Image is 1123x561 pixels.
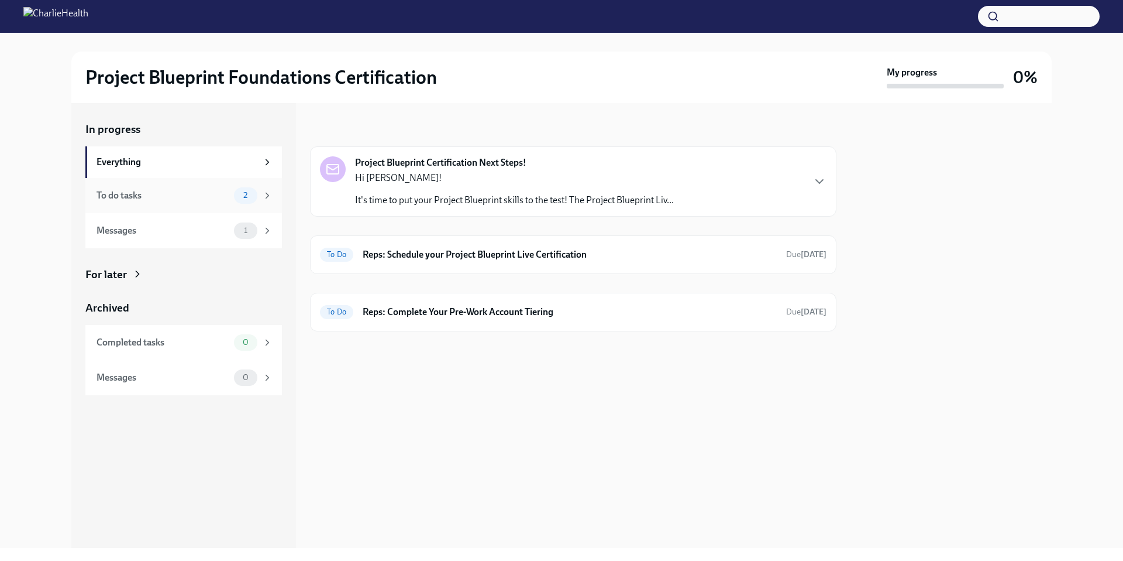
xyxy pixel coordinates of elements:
[97,224,229,237] div: Messages
[85,146,282,178] a: Everything
[801,249,826,259] strong: [DATE]
[786,249,826,260] span: September 19th, 2025 11:00
[97,189,229,202] div: To do tasks
[320,303,826,321] a: To DoReps: Complete Your Pre-Work Account TieringDue[DATE]
[23,7,88,26] img: CharlieHealth
[320,307,353,316] span: To Do
[85,178,282,213] a: To do tasks2
[85,325,282,360] a: Completed tasks0
[786,307,826,317] span: Due
[85,360,282,395] a: Messages0
[236,373,256,382] span: 0
[236,191,254,200] span: 2
[786,306,826,317] span: September 15th, 2025 11:00
[887,66,937,79] strong: My progress
[1013,67,1038,88] h3: 0%
[237,226,254,235] span: 1
[97,336,229,349] div: Completed tasks
[85,267,127,282] div: For later
[363,248,777,261] h6: Reps: Schedule your Project Blueprint Live Certification
[85,122,282,137] a: In progress
[320,250,353,259] span: To Do
[85,300,282,316] a: Archived
[85,213,282,248] a: Messages1
[85,66,437,89] h2: Project Blueprint Foundations Certification
[85,267,282,282] a: For later
[320,245,826,264] a: To DoReps: Schedule your Project Blueprint Live CertificationDue[DATE]
[355,194,674,207] p: It's time to put your Project Blueprint skills to the test! The Project Blueprint Liv...
[801,307,826,317] strong: [DATE]
[97,371,229,384] div: Messages
[355,172,674,184] p: Hi [PERSON_NAME]!
[363,306,777,319] h6: Reps: Complete Your Pre-Work Account Tiering
[97,156,257,169] div: Everything
[310,122,365,137] div: In progress
[355,156,526,169] strong: Project Blueprint Certification Next Steps!
[236,338,256,347] span: 0
[786,249,826,259] span: Due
